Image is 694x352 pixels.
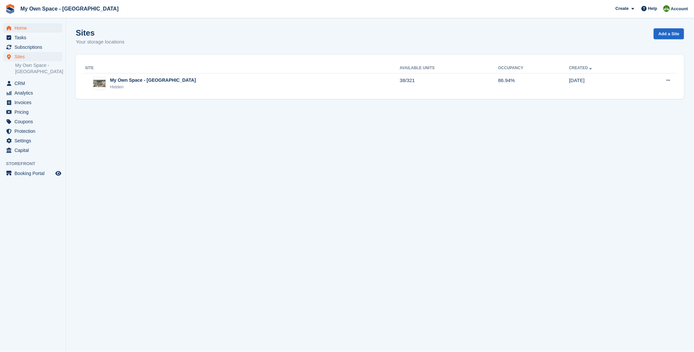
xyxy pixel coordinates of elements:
span: Analytics [14,88,54,98]
a: menu [3,79,62,88]
a: menu [3,52,62,61]
span: Storefront [6,161,66,167]
span: Create [616,5,629,12]
th: Available Units [400,63,498,73]
a: menu [3,136,62,145]
a: My Own Space - [GEOGRAPHIC_DATA] [18,3,121,14]
a: menu [3,43,62,52]
a: menu [3,146,62,155]
span: Invoices [14,98,54,107]
span: Help [648,5,657,12]
span: Protection [14,127,54,136]
span: Pricing [14,107,54,117]
span: Account [671,6,688,12]
img: stora-icon-8386f47178a22dfd0bd8f6a31ec36ba5ce8667c1dd55bd0f319d3a0aa187defe.svg [5,4,15,14]
a: menu [3,127,62,136]
a: menu [3,98,62,107]
td: 86.94% [498,73,569,94]
span: Settings [14,136,54,145]
span: Tasks [14,33,54,42]
th: Occupancy [498,63,569,73]
h1: Sites [76,28,125,37]
a: menu [3,88,62,98]
a: menu [3,107,62,117]
span: CRM [14,79,54,88]
a: Add a Site [654,28,684,39]
span: Home [14,23,54,33]
p: Your storage locations [76,38,125,46]
td: [DATE] [569,73,637,94]
a: My Own Space - [GEOGRAPHIC_DATA] [15,62,62,75]
div: Hidden [110,84,196,90]
a: menu [3,117,62,126]
a: menu [3,169,62,178]
a: menu [3,33,62,42]
img: Keely [663,5,670,12]
a: Preview store [54,169,62,177]
span: Booking Portal [14,169,54,178]
img: Image of My Own Space - Nottingham site [93,80,106,87]
span: Subscriptions [14,43,54,52]
span: Coupons [14,117,54,126]
a: menu [3,23,62,33]
td: 38/321 [400,73,498,94]
div: My Own Space - [GEOGRAPHIC_DATA] [110,77,196,84]
span: Capital [14,146,54,155]
th: Site [84,63,400,73]
a: Created [569,66,593,70]
span: Sites [14,52,54,61]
